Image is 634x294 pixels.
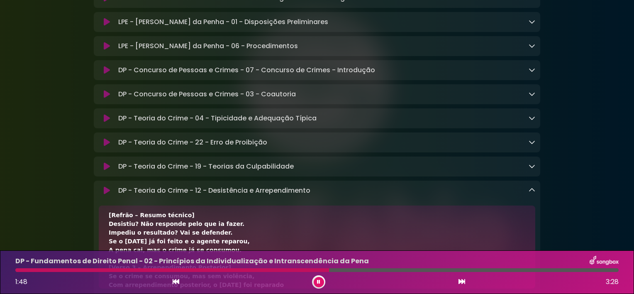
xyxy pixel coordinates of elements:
[118,137,267,147] p: DP - Teoria do Crime - 22 - Erro de Proibição
[118,65,375,75] p: DP - Concurso de Pessoas e Crimes - 07 - Concurso de Crimes - Introdução
[118,113,317,123] p: DP - Teoria do Crime - 04 - Tipicidade e Adequação Típica
[590,256,619,267] img: songbox-logo-white.png
[118,89,296,99] p: DP - Concurso de Pessoas e Crimes - 03 - Coautoria
[15,256,369,266] p: DP - Fundamentos de Direito Penal - 02 - Princípios da Individualização e Intranscendência da Pena
[118,17,328,27] p: LPE - [PERSON_NAME] da Penha - 01 - Disposições Preliminares
[118,162,294,171] p: DP - Teoria do Crime - 19 - Teorias da Culpabilidade
[118,41,298,51] p: LPE - [PERSON_NAME] da Penha - 06 - Procedimentos
[15,277,27,287] span: 1:48
[606,277,619,287] span: 3:28
[118,186,310,196] p: DP - Teoria do Crime - 12 - Desistência e Arrependimento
